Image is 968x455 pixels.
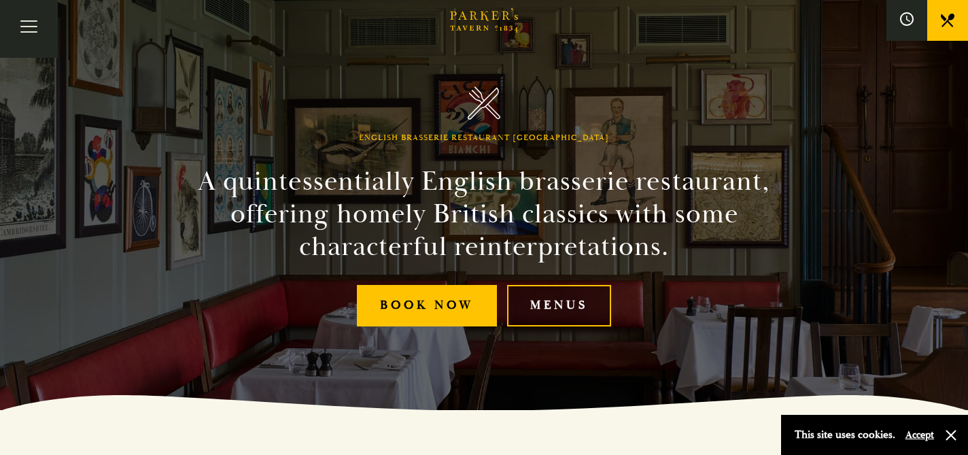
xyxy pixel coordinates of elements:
[357,285,497,326] a: Book Now
[174,165,794,263] h2: A quintessentially English brasserie restaurant, offering homely British classics with some chara...
[795,425,895,445] p: This site uses cookies.
[359,133,609,143] h1: English Brasserie Restaurant [GEOGRAPHIC_DATA]
[905,428,934,441] button: Accept
[944,428,958,442] button: Close and accept
[468,86,501,120] img: Parker's Tavern Brasserie Cambridge
[507,285,611,326] a: Menus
